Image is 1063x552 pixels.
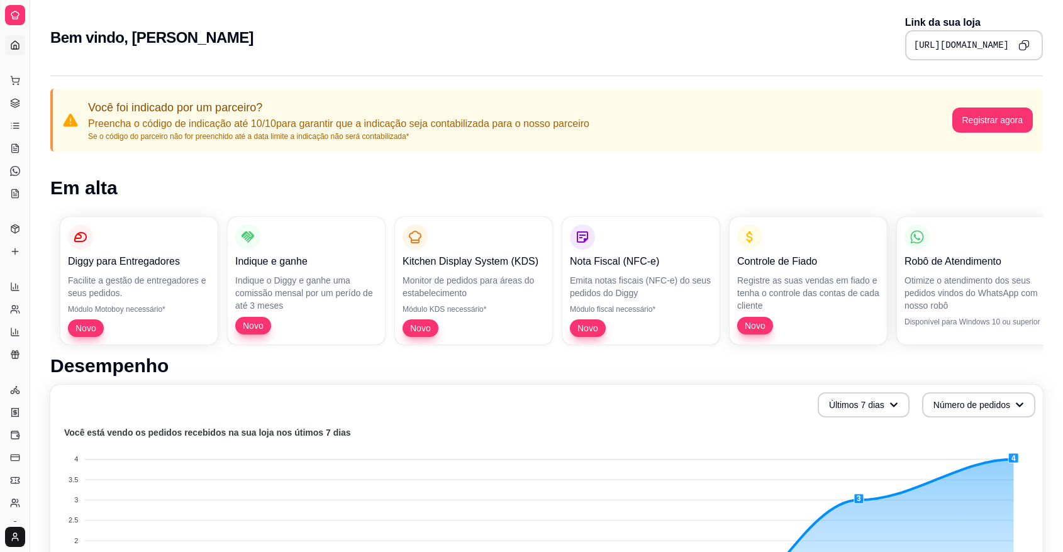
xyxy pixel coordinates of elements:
button: Copy to clipboard [1014,35,1034,55]
p: Nota Fiscal (NFC-e) [570,254,712,269]
p: Módulo fiscal necessário* [570,304,712,314]
pre: [URL][DOMAIN_NAME] [914,39,1009,52]
button: Controle de FiadoRegistre as suas vendas em fiado e tenha o controle das contas de cada clienteNovo [730,217,887,345]
p: Emita notas fiscais (NFC-e) do seus pedidos do Diggy [570,274,712,299]
button: Nota Fiscal (NFC-e)Emita notas fiscais (NFC-e) do seus pedidos do DiggyMódulo fiscal necessário*Novo [562,217,720,345]
p: Controle de Fiado [737,254,879,269]
button: Diggy para EntregadoresFacilite a gestão de entregadores e seus pedidos.Módulo Motoboy necessário... [60,217,218,345]
span: Novo [70,322,101,334]
tspan: 3.5 [69,476,78,483]
button: Número de pedidos [922,392,1035,417]
p: Facilite a gestão de entregadores e seus pedidos. [68,274,210,299]
tspan: 2 [74,537,78,544]
h1: Em alta [50,177,1043,199]
tspan: 4 [74,455,78,463]
h1: Desempenho [50,355,1043,377]
button: Robô de AtendimentoOtimize o atendimento dos seus pedidos vindos do WhatsApp com nosso robôDispon... [897,217,1054,345]
p: Preencha o código de indicação até 10/10 para garantir que a indicação seja contabilizada para o ... [88,116,589,131]
span: Novo [740,319,771,332]
p: Disponível para Windows 10 ou superior [904,317,1047,327]
p: Monitor de pedidos para áreas do estabelecimento [403,274,545,299]
p: Indique e ganhe [235,254,377,269]
h2: Bem vindo, [PERSON_NAME] [50,28,253,48]
p: Você foi indicado por um parceiro? [88,99,589,116]
button: Kitchen Display System (KDS)Monitor de pedidos para áreas do estabelecimentoMódulo KDS necessário... [395,217,552,345]
p: Diggy para Entregadores [68,254,210,269]
span: Novo [405,322,436,334]
span: Novo [572,322,603,334]
tspan: 2.5 [69,516,78,524]
button: Registrar agora [952,108,1033,133]
p: Módulo Motoboy necessário* [68,304,210,314]
span: Novo [238,319,269,332]
tspan: 3 [74,496,78,504]
p: Módulo KDS necessário* [403,304,545,314]
text: Você está vendo os pedidos recebidos na sua loja nos útimos 7 dias [64,428,351,438]
p: Otimize o atendimento dos seus pedidos vindos do WhatsApp com nosso robô [904,274,1047,312]
p: Robô de Atendimento [904,254,1047,269]
p: Kitchen Display System (KDS) [403,254,545,269]
button: Últimos 7 dias [818,392,910,417]
button: Indique e ganheIndique o Diggy e ganhe uma comissão mensal por um perído de até 3 mesesNovo [228,217,385,345]
p: Link da sua loja [905,15,1043,30]
p: Registre as suas vendas em fiado e tenha o controle das contas de cada cliente [737,274,879,312]
p: Se o código do parceiro não for preenchido até a data limite a indicação não será contabilizada* [88,131,589,141]
p: Indique o Diggy e ganhe uma comissão mensal por um perído de até 3 meses [235,274,377,312]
